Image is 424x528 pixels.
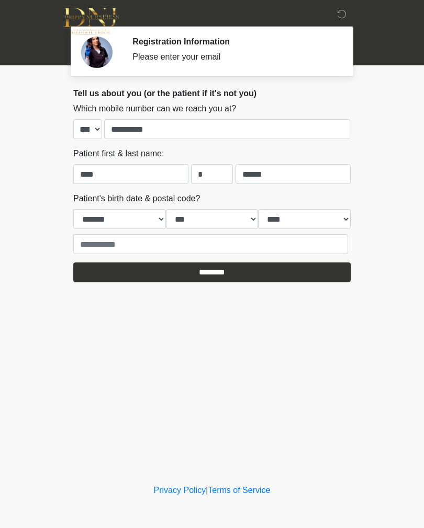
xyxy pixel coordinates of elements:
[132,51,335,63] div: Please enter your email
[206,486,208,495] a: |
[154,486,206,495] a: Privacy Policy
[73,88,351,98] h2: Tell us about you (or the patient if it's not you)
[81,37,113,68] img: Agent Avatar
[73,102,236,115] label: Which mobile number can we reach you at?
[208,486,270,495] a: Terms of Service
[73,147,164,160] label: Patient first & last name:
[63,8,119,35] img: DNJ Med Boutique Logo
[73,192,200,205] label: Patient's birth date & postal code?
